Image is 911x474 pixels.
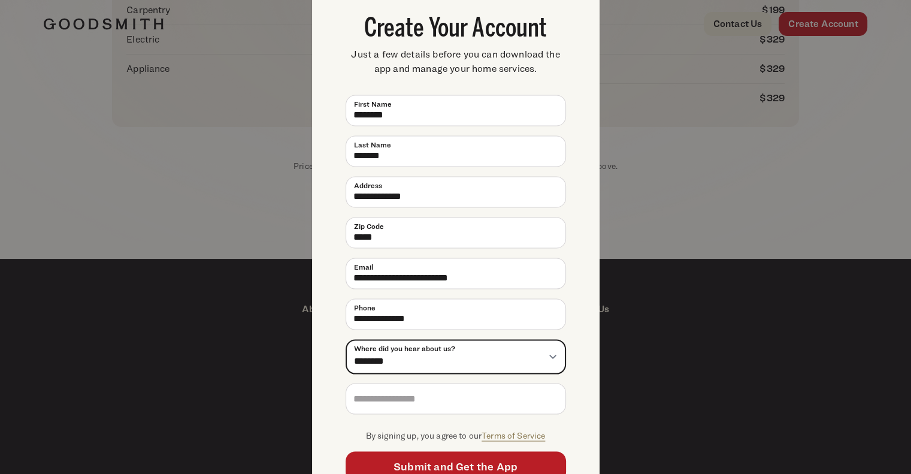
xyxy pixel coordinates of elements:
span: Where did you hear about us? [354,343,455,354]
p: By signing up, you agree to our [346,428,566,442]
span: Address [354,180,382,191]
span: Create Your Account [346,16,566,42]
span: Just a few details before you can download the app and manage your home services. [346,47,566,76]
span: Email [354,261,373,272]
a: Terms of Service [482,430,545,440]
span: Zip Code [354,221,384,231]
span: Last Name [354,139,391,150]
span: Phone [354,302,376,313]
span: First Name [354,98,392,109]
